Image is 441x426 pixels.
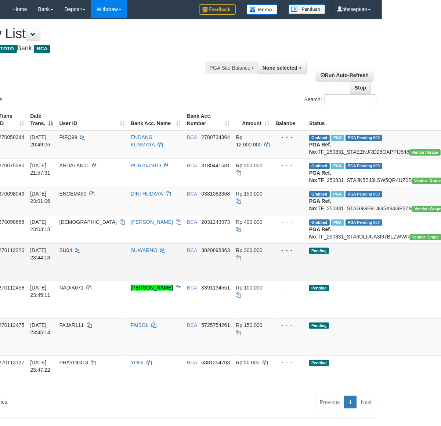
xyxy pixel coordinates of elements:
span: NADIA071 [59,285,83,291]
span: Copy 3391134551 to clipboard [201,285,230,291]
th: Amount: activate to sort column ascending [233,109,272,130]
a: ENDANG KUSMAYA [131,134,155,148]
span: Rp 150.000 [236,191,262,197]
b: PGA Ref. No: [309,142,331,155]
span: BCA [187,134,197,140]
span: PGA Pending [346,135,382,141]
span: [DATE] 23:47:22 [30,360,50,373]
span: Pending [309,285,329,291]
span: BCA [187,322,197,328]
a: SUWARNO [131,247,158,253]
span: Grabbed [309,135,330,141]
div: - - - [275,284,303,291]
span: Marked by bhsseptian [331,219,344,226]
div: - - - [275,134,303,141]
a: [PERSON_NAME] [131,219,173,225]
span: [DATE] 23:01:06 [30,191,50,204]
a: DINI HUDAYA [131,191,163,197]
a: YOGI [131,360,144,365]
span: ENCEM450 [59,191,86,197]
span: [DATE] 23:44:18 [30,247,50,261]
th: Bank Acc. Number: activate to sort column ascending [184,109,233,130]
span: Pending [309,323,329,329]
span: BCA [187,360,197,365]
img: Feedback.jpg [199,4,236,15]
span: Marked by bhsseptian [331,163,344,169]
span: PRAYOGI13 [59,360,88,365]
span: BCA [34,45,50,53]
span: Copy 5725754261 to clipboard [201,322,230,328]
span: PGA Pending [346,219,382,226]
span: Rp 150.000 [236,322,262,328]
button: None selected [258,62,307,74]
a: Run Auto-Refresh [316,69,373,81]
span: Copy 2780734364 to clipboard [201,134,230,140]
span: Rp 400.000 [236,219,262,225]
img: Button%20Memo.svg [247,4,278,15]
span: Grabbed [309,163,330,169]
th: Date Trans.: activate to sort column descending [27,109,56,130]
th: Bank Acc. Name: activate to sort column ascending [128,109,184,130]
div: - - - [275,247,303,254]
div: - - - [275,218,303,226]
span: Rp 12.000.000 [236,134,261,148]
a: FAISOL [131,322,149,328]
span: Vendor URL: https://settle31.1velocity.biz [410,234,441,240]
div: PGA Site Balance / [205,62,258,74]
span: BCA [187,163,197,168]
a: 1 [344,396,357,408]
th: User ID: activate to sort column ascending [56,109,127,130]
span: Marked by bhsseptian [331,135,344,141]
label: Search: [304,94,376,105]
th: Balance [272,109,306,130]
b: PGA Ref. No: [309,170,331,183]
span: None selected [263,65,297,71]
span: Rp 50.000 [236,360,260,365]
a: Next [356,396,376,408]
span: Grabbed [309,191,330,197]
span: PGA Pending [346,191,382,197]
span: RIFQ99 [59,134,77,140]
img: panduan.png [289,4,325,14]
span: Marked by bhsseptian [331,191,344,197]
a: Previous [315,396,344,408]
span: Vendor URL: https://settle31.1velocity.biz [409,149,441,156]
span: Copy 2031243973 to clipboard [201,219,230,225]
span: PGA Pending [346,163,382,169]
div: - - - [275,359,303,366]
span: Copy 0381082368 to clipboard [201,191,230,197]
a: Stop [350,81,371,94]
a: PURGIANTO [131,163,161,168]
span: Rp 300.000 [236,247,262,253]
span: SU04 [59,247,72,253]
b: PGA Ref. No: [309,226,331,240]
span: Grabbed [309,219,330,226]
span: BCA [187,285,197,291]
span: BCA [187,219,197,225]
span: FAJAR111 [59,322,84,328]
span: Pending [309,360,329,366]
div: - - - [275,190,303,197]
span: Copy 3020898363 to clipboard [201,247,230,253]
span: Copy 3180441581 to clipboard [201,163,230,168]
span: Copy 6881254708 to clipboard [201,360,230,365]
input: Search: [324,94,376,105]
span: BCA [187,247,197,253]
span: BCA [187,191,197,197]
div: - - - [275,321,303,329]
span: ANDALAN01 [59,163,89,168]
a: [PERSON_NAME] [131,285,173,291]
div: - - - [275,162,303,169]
span: [DATE] 23:45:14 [30,322,50,335]
b: PGA Ref. No: [309,198,331,211]
span: [DATE] 21:57:31 [30,163,50,176]
span: [DEMOGRAPHIC_DATA] [59,219,117,225]
span: Rp 200.000 [236,163,262,168]
span: [DATE] 23:03:18 [30,219,50,232]
span: [DATE] 20:49:06 [30,134,50,148]
span: Rp 100.000 [236,285,262,291]
span: Pending [309,248,329,254]
span: [DATE] 23:45:11 [30,285,50,298]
